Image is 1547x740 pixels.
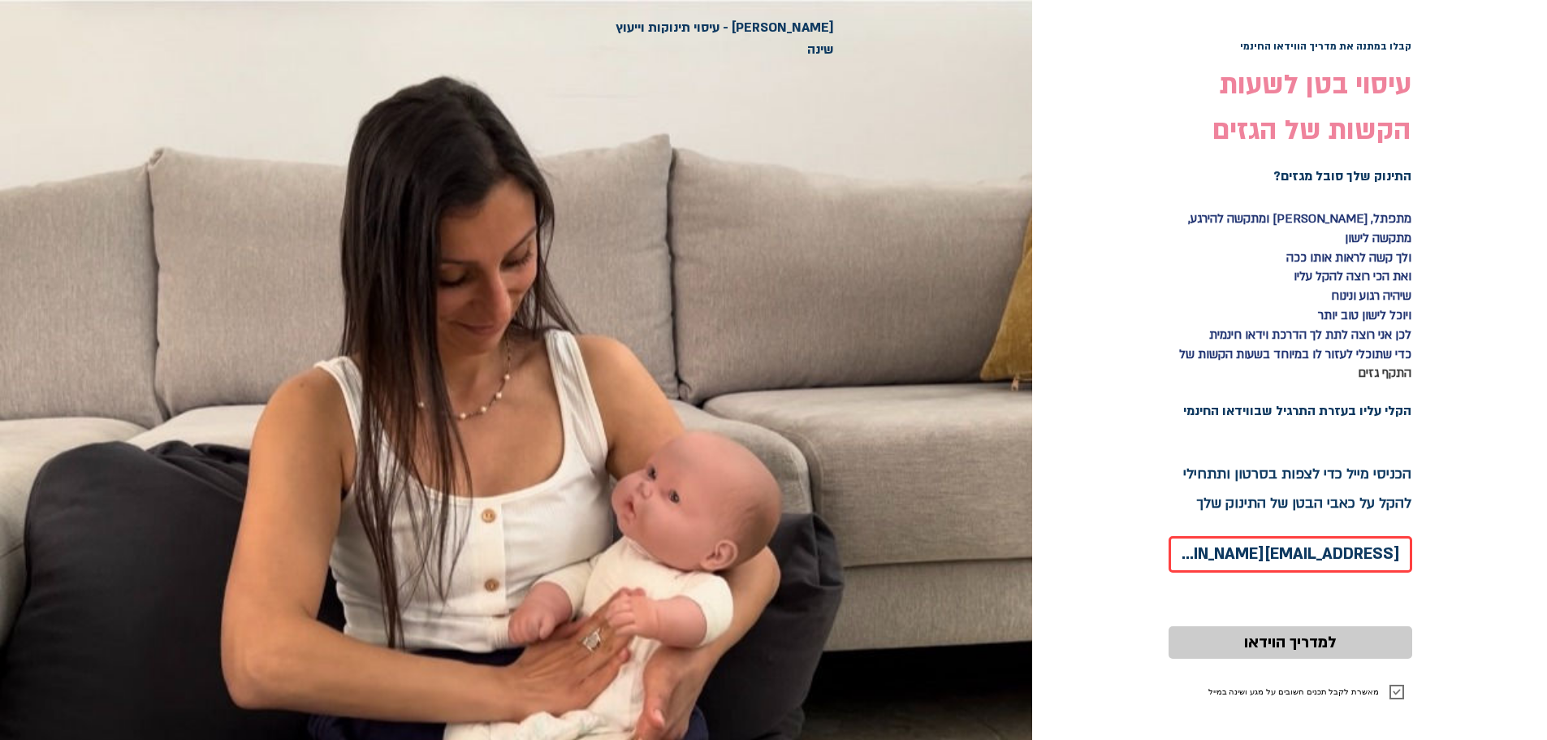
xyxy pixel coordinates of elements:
span: ולך קשה לראות אותו ככה [1286,249,1411,266]
span: הכניסי מייל כדי לצפות בסרטון ותתחילי להקל על כאבי הבטן של התינוק שלך [1183,465,1411,513]
button: למדריך הוידאו [1169,626,1412,659]
span: קבלו במתנה את מדריך הווידאו החינמי [1240,40,1411,53]
span: עיסוי בטן לשעות הקשות של הגזים [1212,67,1411,149]
span: הקלי עליו בעזרת התרגיל שבווידאו החינמי [1183,402,1411,420]
span: שיהיה רגוע ונינוח [1331,288,1411,304]
span: לכן אני רוצה לתת לך הדרכת וידאו חינמית [1209,327,1411,343]
span: ויוכל לישון טוב יותר [1318,307,1411,323]
span: התינוק שלך סובל מגזים? [1273,167,1411,185]
span: מתפתל, [PERSON_NAME] ומתקשה להירגע, מתקשה לישון [1188,210,1411,246]
span: כדי שתוכלי לעזור לו במיוחד בשעות הקשות של [1179,346,1411,362]
span: ואת הכי רוצה להקל עליו [1294,268,1411,284]
input: מייל* [1169,536,1412,573]
span: מאשרת לקבל תכנים חשובים על מגע ושינה במייל [1208,687,1379,696]
p: [PERSON_NAME] - עיסוי תינוקות וייעוץ שינה [590,17,834,61]
span: למדריך הוידאו [1244,630,1337,656]
span: התקף גזים [1358,365,1411,381]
